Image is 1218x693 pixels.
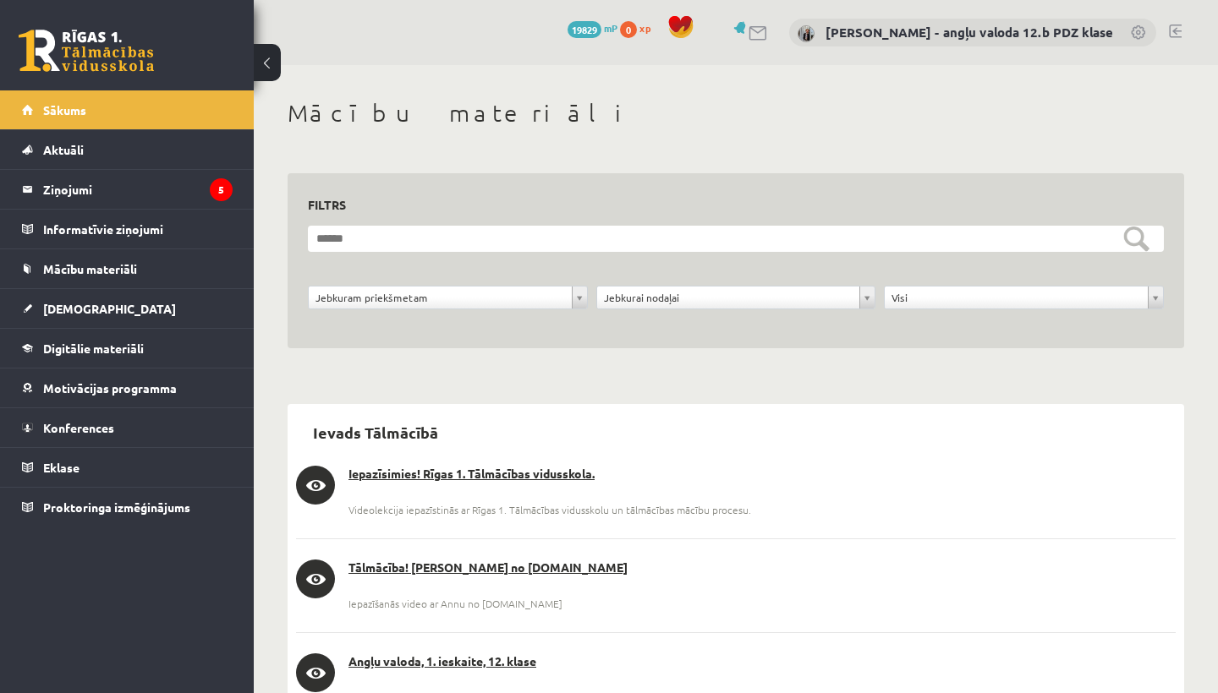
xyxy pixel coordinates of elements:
[639,21,650,35] span: xp
[43,420,114,435] span: Konferences
[620,21,659,35] a: 0 xp
[798,25,815,42] img: Agnese Vaškūna - angļu valoda 12.b PDZ klase
[22,210,233,248] a: Informatīvie ziņojumi
[43,142,84,157] span: Aktuāli
[296,466,335,505] a: video
[43,341,144,356] span: Digitālie materiāli
[43,380,177,396] span: Motivācijas programma
[22,368,233,407] a: Motivācijas programma
[22,170,233,209] a: Ziņojumi5
[296,653,335,692] a: video
[296,653,1176,670] a: Angļu valoda, 1. ieskaite, 12. klase
[597,286,875,308] a: Jebkurai nodaļai
[892,286,1141,308] span: Visi
[22,130,233,169] a: Aktuāli
[43,261,137,276] span: Mācību materiāli
[308,194,1144,216] h3: Filtrs
[885,286,1163,308] a: Visi
[22,448,233,487] a: Eklase
[22,329,233,368] a: Digitālie materiāli
[604,21,617,35] span: mP
[43,170,233,209] legend: Ziņojumi
[296,466,1176,483] a: Iepazīsimies! Rīgas 1. Tālmācības vidusskola.
[620,21,637,38] span: 0
[288,99,1184,128] h1: Mācību materiāli
[348,503,751,517] span: Videolekcija iepazīstinās ar Rīgas 1. Tālmācības vidusskolu un tālmācības mācību procesu.
[22,289,233,328] a: [DEMOGRAPHIC_DATA]
[210,178,233,201] i: 5
[568,21,601,38] span: 19829
[22,408,233,447] a: Konferences
[22,249,233,288] a: Mācību materiāli
[19,30,154,72] a: Rīgas 1. Tālmācības vidusskola
[309,286,587,308] a: Jebkuram priekšmetam
[604,286,853,308] span: Jebkurai nodaļai
[826,24,1113,41] a: [PERSON_NAME] - angļu valoda 12.b PDZ klase
[22,488,233,527] a: Proktoringa izmēģinājums
[568,21,617,35] a: 19829 mP
[43,102,86,117] span: Sākums
[296,559,335,598] a: video
[43,460,80,475] span: Eklase
[296,412,455,452] h2: Ievads Tālmācībā
[348,597,562,611] span: Iepazīšanās video ar Annu no [DOMAIN_NAME]
[43,210,233,248] legend: Informatīvie ziņojumi
[296,559,1176,576] a: Tālmācība! [PERSON_NAME] no [DOMAIN_NAME]
[22,90,233,129] a: Sākums
[315,286,565,308] span: Jebkuram priekšmetam
[43,301,176,316] span: [DEMOGRAPHIC_DATA]
[43,499,190,515] span: Proktoringa izmēģinājums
